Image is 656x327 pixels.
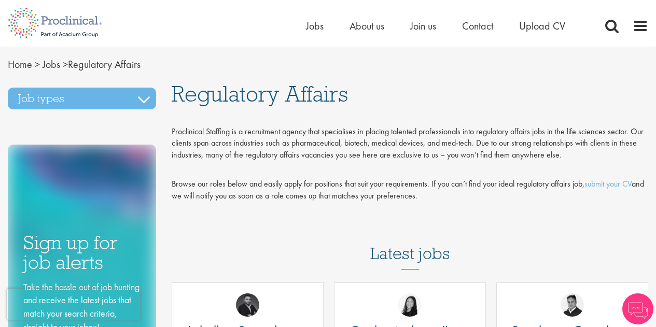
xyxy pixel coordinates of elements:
[306,19,324,33] a: Jobs
[172,126,648,162] div: Proclinical Staffing is a recruitment agency that specialises in placing talented professionals i...
[8,88,156,109] h3: Job types
[172,80,348,108] span: Regulatory Affairs
[172,178,648,202] div: Browse our roles below and easily apply for positions that suit your requirements. If you can’t f...
[410,19,436,33] a: Join us
[584,178,632,189] a: submit your CV
[8,58,32,71] a: breadcrumb link to Home
[462,19,493,33] a: Contact
[7,289,140,320] iframe: reCAPTCHA
[8,58,141,71] span: Regulatory Affairs
[35,58,40,71] span: >
[63,58,68,71] span: >
[350,19,384,33] a: About us
[43,58,60,71] a: breadcrumb link to Jobs
[561,293,584,317] img: Peter Duvall
[398,293,422,317] img: Numhom Sudsok
[236,293,259,317] img: Fidan Beqiraj
[622,293,653,324] img: Chatbot
[370,219,450,269] h3: Latest jobs
[519,19,565,33] a: Upload CV
[23,233,141,273] h3: Sign up for job alerts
